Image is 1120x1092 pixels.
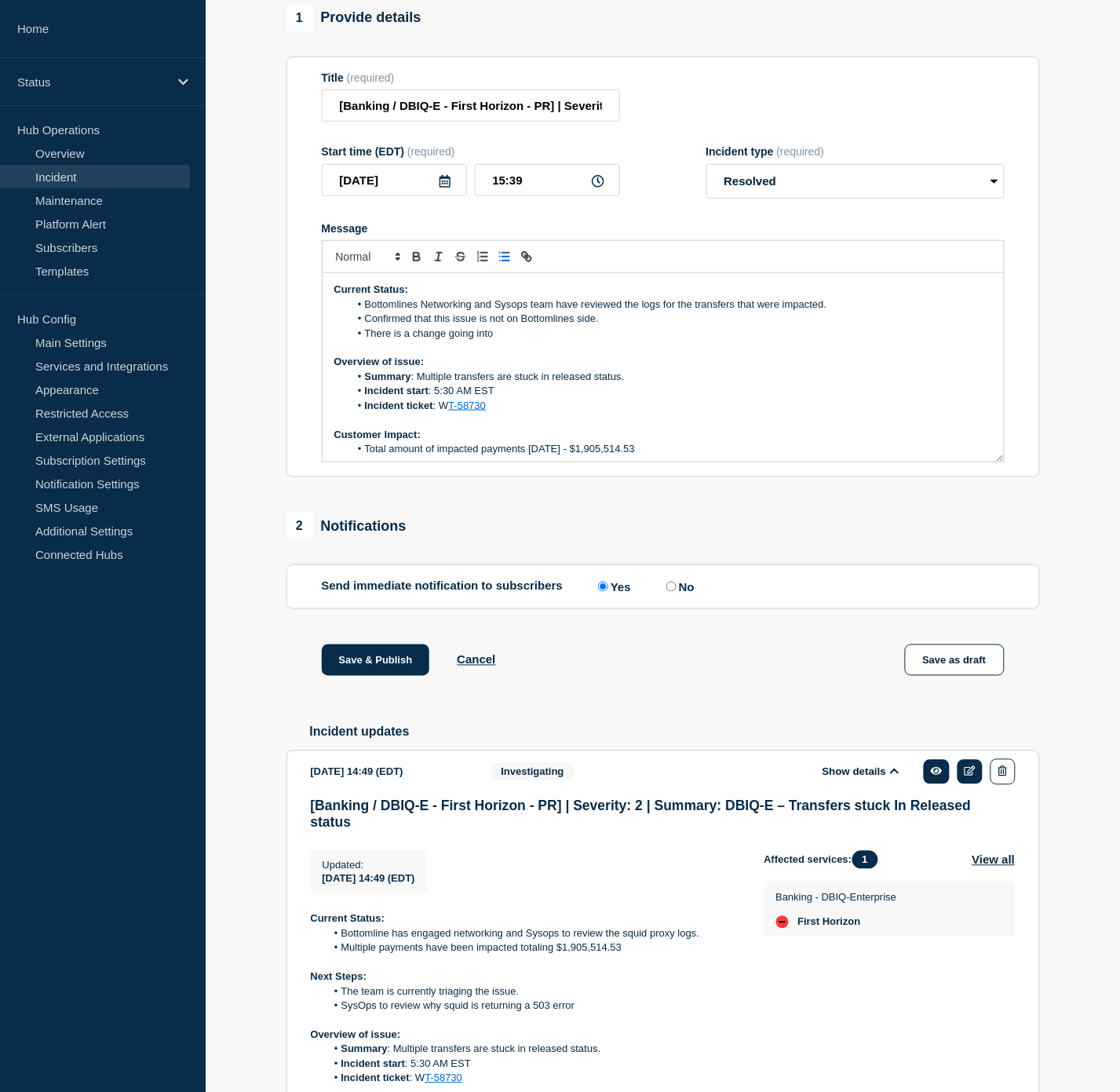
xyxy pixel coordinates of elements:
button: Toggle italic text [428,247,450,266]
li: Confirmed that this issue is not on Bottomlines side. [349,312,992,326]
button: Toggle bold text [406,247,428,266]
div: Notifications [286,513,407,539]
li: Bottomline has engaged networking and Sysops to review the squid proxy logs. [326,927,739,941]
button: Toggle ordered list [472,247,494,266]
li: : Multiple transfers are stuck in released status. [349,370,992,384]
select: Incident type [706,164,1005,199]
strong: Incident ticket [341,1072,410,1084]
div: Incident type [706,145,1005,158]
span: 1 [852,851,878,869]
li: There is a change going into [349,327,992,341]
li: Total amount of impacted payments [DATE] - $1,905,514.53 [349,442,992,456]
button: Save & Publish [322,645,430,676]
div: [DATE] 14:49 (EDT) [311,759,468,785]
input: Yes [598,582,608,592]
span: Investigating [491,763,575,781]
p: Updated : [323,860,415,871]
div: Message [323,273,1004,462]
span: Font size [329,247,406,266]
strong: Current Status: [311,913,385,925]
p: Send immediate notification to subscribers [322,579,564,594]
a: T-58730 [425,1072,462,1084]
strong: Overview of issue: [311,1029,401,1041]
a: T-58730 [448,400,486,411]
span: (required) [347,71,395,84]
li: : Multiple transfers are stuck in released status. [326,1043,739,1057]
button: Toggle link [516,247,538,266]
div: Message [322,222,1005,235]
li: The team is currently triaging the issue. [326,985,739,999]
h2: Incident updates [310,725,1040,740]
strong: Overview of issue: [334,356,425,367]
li: SysOps to review why squid is returning a 503 error [326,999,739,1013]
button: Save as draft [905,645,1005,676]
h3: [Banking / DBIQ-E - First Horizon - PR] | Severity: 2 | Summary: DBIQ-E – Transfers stuck In Rele... [311,798,1016,831]
li: Bottomlines Networking and Sysops team have reviewed the logs for the transfers that were impacted. [349,298,992,312]
button: Show details [818,765,904,779]
div: Start time (EDT) [322,145,620,158]
li: : 5:30 AM EST [326,1057,739,1072]
span: (required) [407,145,455,158]
li: : W [349,399,992,413]
div: Send immediate notification to subscribers [322,579,1005,594]
p: Status [17,75,168,89]
strong: Next Steps: [311,971,367,983]
span: [DATE] 14:49 (EDT) [323,873,415,885]
button: Toggle strikethrough text [450,247,472,266]
div: down [776,916,789,929]
span: First Horizon [798,916,861,929]
button: Toggle bulleted list [494,247,516,266]
li: : 5:30 AM EST [349,384,992,398]
li: : W [326,1072,739,1086]
input: Title [322,89,620,122]
span: 1 [286,5,313,31]
label: No [662,579,695,594]
input: HH:MM [475,164,620,196]
div: Provide details [286,5,421,31]
span: 2 [286,513,313,539]
label: Yes [594,579,631,594]
strong: Incident start [341,1058,406,1070]
strong: Current Status: [334,283,409,295]
p: Banking - DBIQ-Enterprise [776,892,897,904]
strong: Incident start [365,385,429,396]
div: Title [322,71,620,84]
button: Cancel [457,653,495,667]
li: Multiple payments have been impacted totaling $1,905,514.53 [326,941,739,955]
button: View all [972,851,1016,869]
strong: Summary [365,371,411,382]
input: No [666,582,677,592]
strong: Summary [341,1043,388,1055]
span: (required) [777,145,825,158]
strong: Incident ticket [365,400,433,411]
input: YYYY-MM-DD [322,164,467,196]
span: Affected services: [764,851,886,869]
strong: Customer Impact: [334,429,421,440]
